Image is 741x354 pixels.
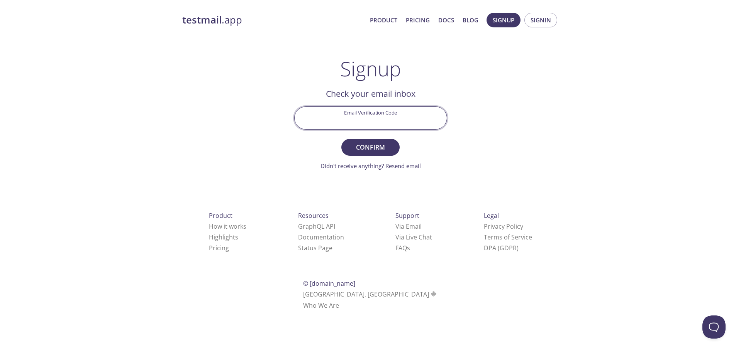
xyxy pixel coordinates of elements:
span: Resources [298,211,329,220]
a: Via Email [395,222,422,231]
button: Confirm [341,139,399,156]
a: Docs [438,15,454,25]
span: [GEOGRAPHIC_DATA], [GEOGRAPHIC_DATA] [303,290,438,298]
button: Signin [524,13,557,27]
h1: Signup [340,57,401,80]
a: testmail.app [182,13,364,27]
a: Didn't receive anything? Resend email [320,162,421,170]
a: Via Live Chat [395,233,432,241]
a: Status Page [298,244,332,252]
span: s [407,244,410,252]
a: FAQ [395,244,410,252]
a: GraphQL API [298,222,335,231]
span: Confirm [350,142,391,153]
span: Signin [531,15,551,25]
button: Signup [487,13,521,27]
span: Signup [493,15,514,25]
a: Product [370,15,397,25]
a: Who We Are [303,301,339,310]
a: Privacy Policy [484,222,523,231]
span: Support [395,211,419,220]
a: Pricing [406,15,430,25]
a: Highlights [209,233,238,241]
a: Terms of Service [484,233,532,241]
a: Documentation [298,233,344,241]
a: DPA (GDPR) [484,244,519,252]
iframe: Help Scout Beacon - Open [702,315,726,339]
h2: Check your email inbox [294,87,447,100]
strong: testmail [182,13,222,27]
a: Pricing [209,244,229,252]
a: Blog [463,15,478,25]
span: Legal [484,211,499,220]
span: © [DOMAIN_NAME] [303,279,355,288]
a: How it works [209,222,246,231]
span: Product [209,211,232,220]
